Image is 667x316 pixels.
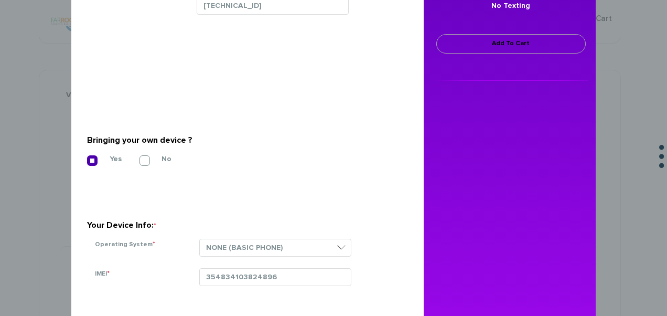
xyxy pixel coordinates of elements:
input: ################ [199,268,351,286]
label: Yes [94,154,122,164]
label: IMEI [95,269,110,279]
div: Bringing your own device ? [87,132,400,149]
div: Your Device Info: [87,217,400,234]
label: No [146,154,171,164]
a: Add To Cart [436,34,586,54]
label: Operating System [95,239,155,250]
